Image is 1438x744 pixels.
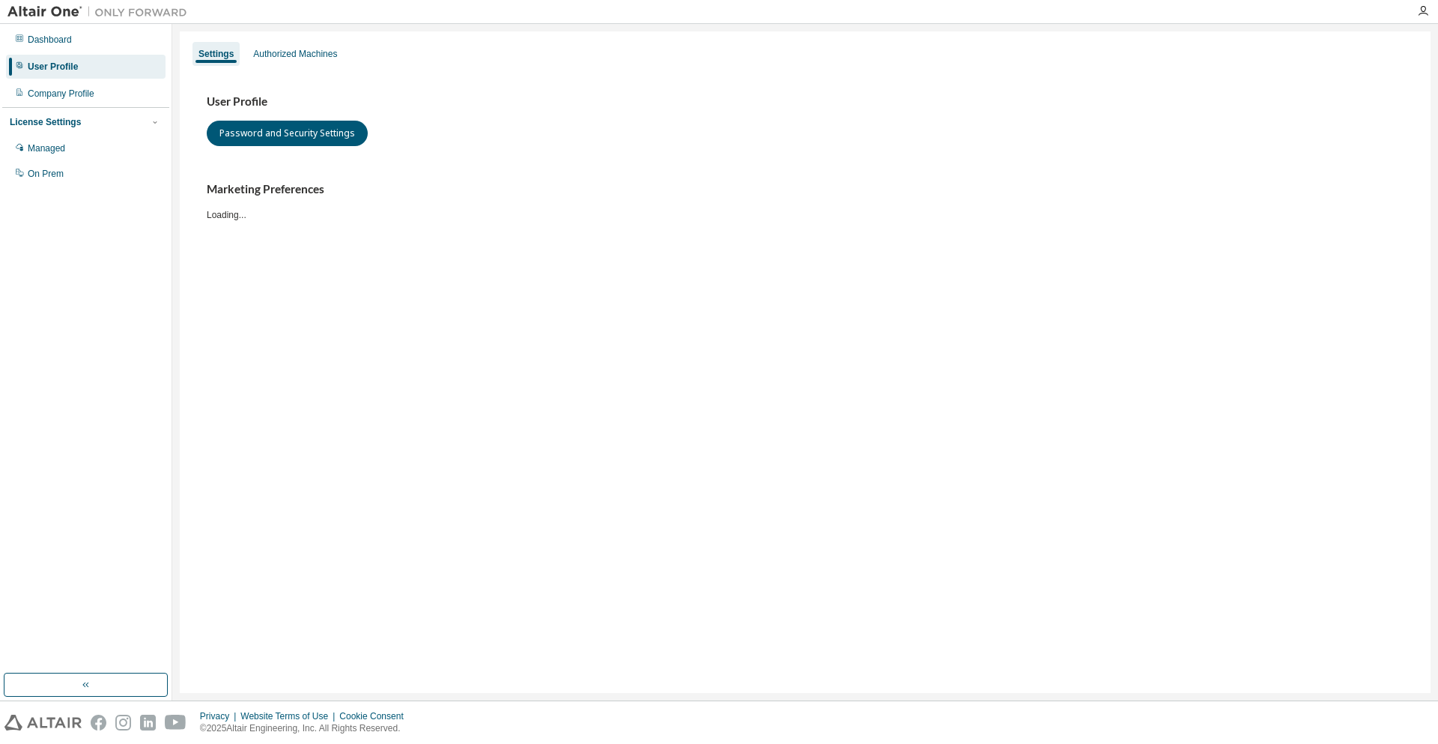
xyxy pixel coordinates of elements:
[10,116,81,128] div: License Settings
[198,48,234,60] div: Settings
[28,61,78,73] div: User Profile
[207,182,1404,197] h3: Marketing Preferences
[200,710,240,722] div: Privacy
[28,34,72,46] div: Dashboard
[7,4,195,19] img: Altair One
[140,715,156,731] img: linkedin.svg
[200,722,413,735] p: © 2025 Altair Engineering, Inc. All Rights Reserved.
[253,48,337,60] div: Authorized Machines
[339,710,412,722] div: Cookie Consent
[207,182,1404,220] div: Loading...
[4,715,82,731] img: altair_logo.svg
[165,715,186,731] img: youtube.svg
[207,121,368,146] button: Password and Security Settings
[28,168,64,180] div: On Prem
[28,142,65,154] div: Managed
[240,710,339,722] div: Website Terms of Use
[28,88,94,100] div: Company Profile
[207,94,1404,109] h3: User Profile
[91,715,106,731] img: facebook.svg
[115,715,131,731] img: instagram.svg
